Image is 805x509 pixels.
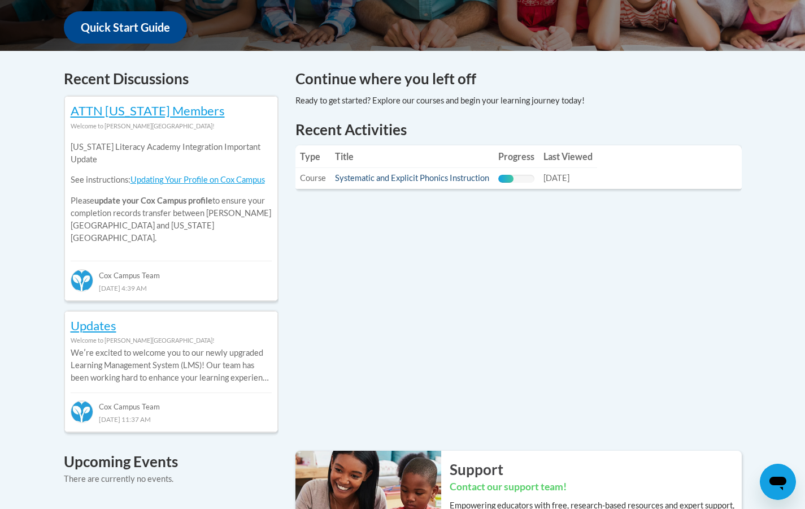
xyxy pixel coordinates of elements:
[94,196,212,205] b: update your Cox Campus profile
[330,145,494,168] th: Title
[71,132,272,253] div: Please to ensure your completion records transfer between [PERSON_NAME][GEOGRAPHIC_DATA] and [US_...
[64,68,279,90] h4: Recent Discussions
[295,119,742,140] h1: Recent Activities
[71,261,272,281] div: Cox Campus Team
[71,400,93,423] img: Cox Campus Team
[71,174,272,186] p: See instructions:
[71,413,272,425] div: [DATE] 11:37 AM
[71,269,93,292] img: Cox Campus Team
[71,282,272,294] div: [DATE] 4:39 AM
[295,68,742,90] h4: Continue where you left off
[71,318,116,333] a: Updates
[71,334,272,347] div: Welcome to [PERSON_NAME][GEOGRAPHIC_DATA]!
[71,392,272,413] div: Cox Campus Team
[64,451,279,473] h4: Upcoming Events
[71,347,272,384] p: Weʹre excited to welcome you to our newly upgraded Learning Management System (LMS)! Our team has...
[71,103,225,118] a: ATTN [US_STATE] Members
[494,145,539,168] th: Progress
[295,145,330,168] th: Type
[130,175,265,184] a: Updating Your Profile on Cox Campus
[450,459,742,480] h2: Support
[450,480,742,494] h3: Contact our support team!
[760,464,796,500] iframe: Button to launch messaging window
[543,173,569,183] span: [DATE]
[300,173,326,183] span: Course
[335,173,489,183] a: Systematic and Explicit Phonics Instruction
[539,145,597,168] th: Last Viewed
[71,141,272,166] p: [US_STATE] Literacy Academy Integration Important Update
[498,175,514,183] div: Progress, %
[64,474,173,484] span: There are currently no events.
[64,11,187,44] a: Quick Start Guide
[71,120,272,132] div: Welcome to [PERSON_NAME][GEOGRAPHIC_DATA]!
